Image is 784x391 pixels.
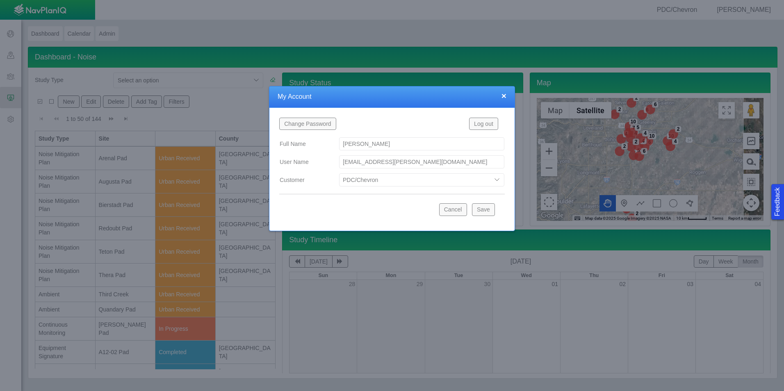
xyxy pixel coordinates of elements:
button: Save [472,203,495,216]
button: Cancel [439,203,467,216]
label: Customer [273,173,333,187]
button: close [501,91,506,100]
button: Log out [469,118,498,130]
label: User Name [273,155,333,169]
button: Change Password [279,118,336,130]
h4: My Account [278,93,506,101]
label: Full Name [273,136,333,151]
